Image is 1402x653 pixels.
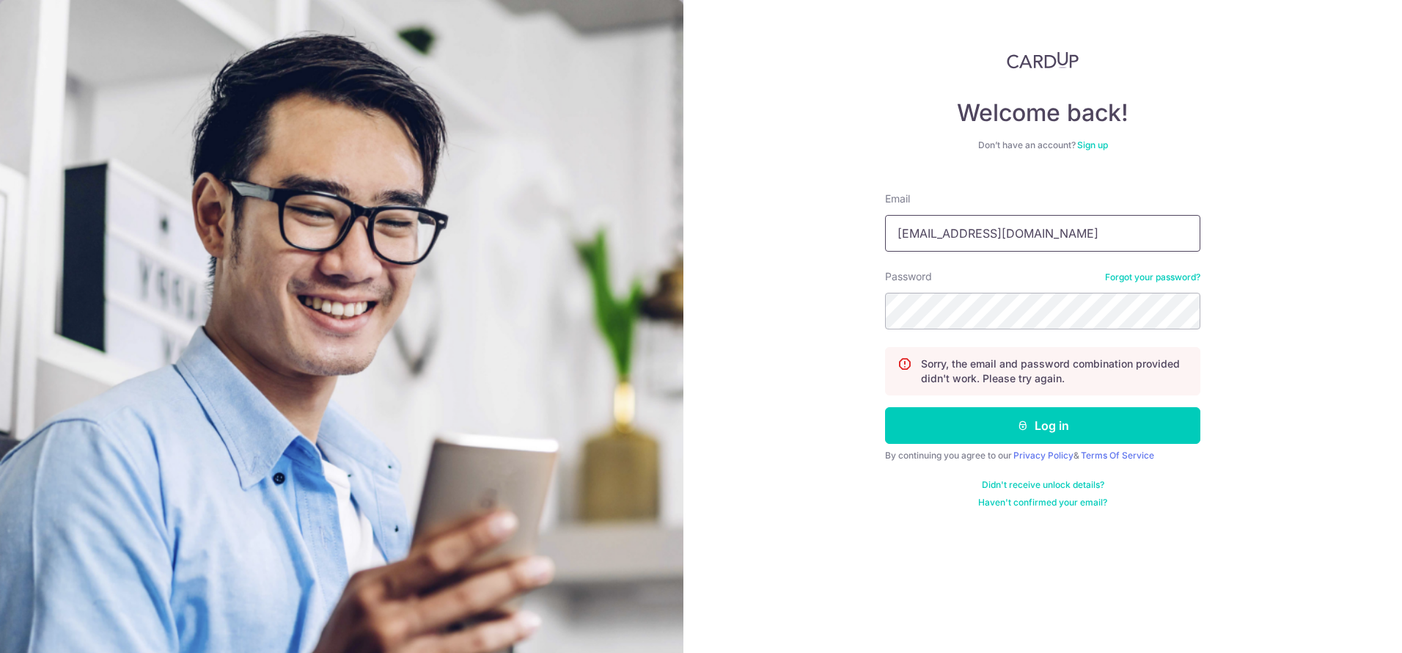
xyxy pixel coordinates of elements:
[885,407,1200,444] button: Log in
[885,215,1200,252] input: Enter your Email
[885,191,910,206] label: Email
[1105,271,1200,283] a: Forgot your password?
[885,269,932,284] label: Password
[885,139,1200,151] div: Don’t have an account?
[982,479,1104,491] a: Didn't receive unlock details?
[1081,450,1154,461] a: Terms Of Service
[885,98,1200,128] h4: Welcome back!
[885,450,1200,462] div: By continuing you agree to our &
[921,357,1188,386] p: Sorry, the email and password combination provided didn't work. Please try again.
[1013,450,1073,461] a: Privacy Policy
[1007,51,1079,69] img: CardUp Logo
[1077,139,1108,150] a: Sign up
[978,497,1107,508] a: Haven't confirmed your email?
